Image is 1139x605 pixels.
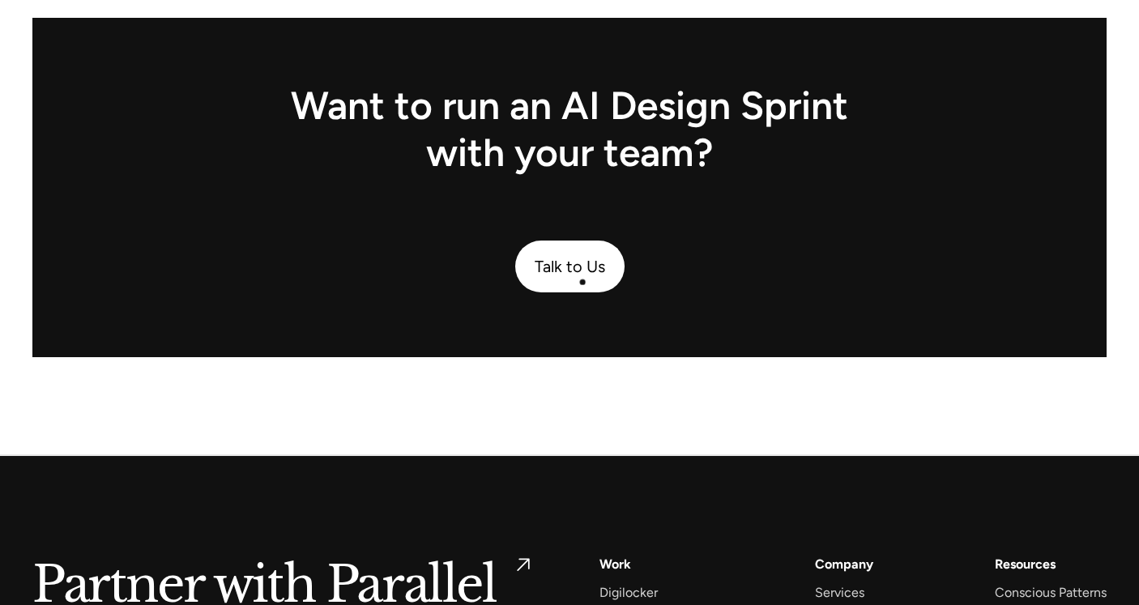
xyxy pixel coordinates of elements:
div: Resources [995,553,1056,575]
a: Conscious Patterns [995,582,1107,603]
a: Work [599,553,631,575]
a: Digilocker [599,582,658,603]
a: Talk to Us [515,241,625,292]
h2: Want to run an AI Design Sprint with your team? [291,83,848,176]
a: Services [815,582,864,603]
a: Company [815,553,873,575]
